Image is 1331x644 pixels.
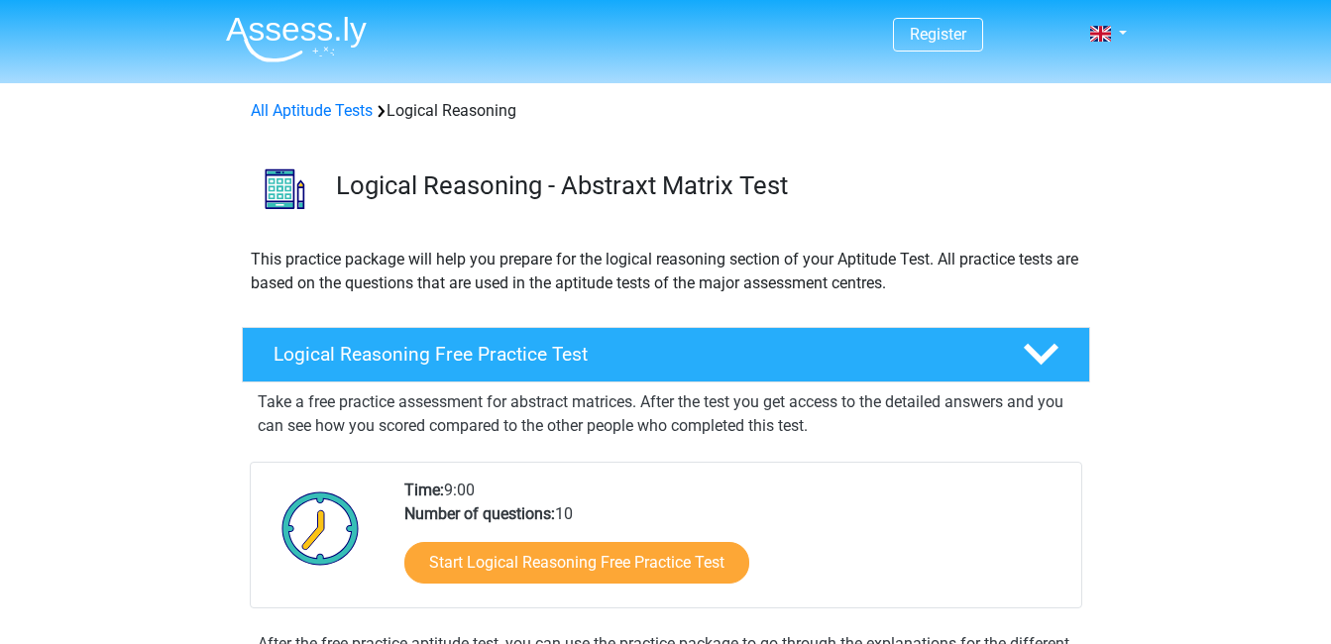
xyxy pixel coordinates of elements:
[226,16,367,62] img: Assessly
[243,147,327,231] img: logical reasoning
[234,327,1098,382] a: Logical Reasoning Free Practice Test
[336,170,1074,201] h3: Logical Reasoning - Abstraxt Matrix Test
[910,25,966,44] a: Register
[404,481,444,499] b: Time:
[258,390,1074,438] p: Take a free practice assessment for abstract matrices. After the test you get access to the detai...
[251,101,373,120] a: All Aptitude Tests
[404,542,749,584] a: Start Logical Reasoning Free Practice Test
[243,99,1089,123] div: Logical Reasoning
[389,479,1080,607] div: 9:00 10
[404,504,555,523] b: Number of questions:
[271,479,371,578] img: Clock
[274,343,991,366] h4: Logical Reasoning Free Practice Test
[251,248,1081,295] p: This practice package will help you prepare for the logical reasoning section of your Aptitude Te...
